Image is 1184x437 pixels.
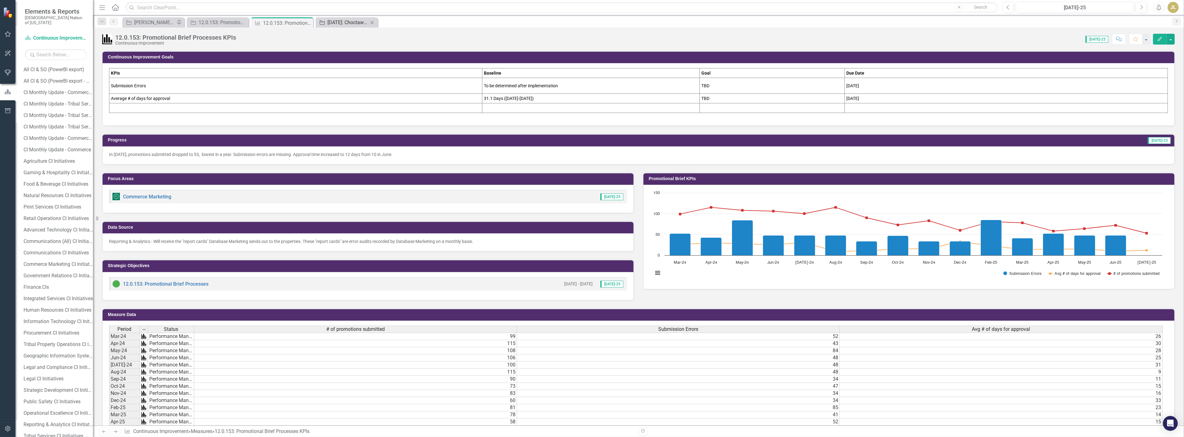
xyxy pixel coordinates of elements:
[840,369,1163,376] td: 9
[649,176,1171,181] h3: Promotional Brief KPIs
[22,385,93,395] a: Strategic Development CI Initiatives
[517,361,840,369] td: 48
[199,19,247,26] div: 12.0.153: Promotional Brief Processes
[846,71,864,76] strong: Due Date
[118,327,132,332] span: Period
[1074,235,1095,255] path: May-25, 48. Submission Errors.
[148,404,194,411] td: Performance Management
[109,333,140,340] td: Mar-24
[653,191,660,195] text: 150
[1146,249,1148,252] path: Jul-25, 12. Avg # of days for approval.
[517,418,840,426] td: 52
[860,261,873,265] text: Sep-24
[194,347,517,354] td: 108
[141,348,146,353] img: Tm0czyi0d3z6KbMvzUvpfTW2q1jaz45CuN2C4x9rtfABtMFvAAn+ByuUVLYSwAAAABJRU5ErkJggg==
[701,237,722,255] path: Apr-24, 43. Submission Errors.
[656,233,660,237] text: 50
[125,2,998,13] input: Search ClearPoint...
[710,206,713,209] path: Apr-24, 115. # of promotions submitted.
[1146,232,1148,235] path: Jul-25, 53. # of promotions submitted.
[22,76,93,86] a: All CI & SO (PowerBI export - milestones only)
[897,224,899,226] path: Oct-24, 73. # of promotions submitted.
[108,225,630,230] h3: Data Source
[972,327,1030,332] span: Avg # of days for approval
[24,250,93,256] div: Communications CI Initiatives
[844,94,1168,103] td: [DATE]
[517,397,840,404] td: 34
[133,428,188,434] a: Continuous Improvement
[109,78,482,94] td: Submission Errors
[194,404,517,411] td: 81
[109,390,140,397] td: Nov-24
[22,179,93,189] a: Food & Beverage CI Initiatives
[517,340,840,347] td: 43
[194,361,517,369] td: 100
[24,124,93,130] div: CI Monthly Update - Tribal Services - Action Plan Implementation
[191,428,212,434] a: Measures
[768,261,779,265] text: Jun-24
[24,319,93,324] div: Information Technology CI Initiatives
[194,340,517,347] td: 115
[148,383,194,390] td: Performance Management
[24,387,93,393] div: Strategic Development CI Initiatives
[109,397,140,404] td: Dec-24
[148,340,194,347] td: Performance Management
[194,354,517,361] td: 106
[600,281,623,288] span: [DATE]-25
[123,281,208,287] a: 12.0.153: Promotional Brief Processes
[109,354,140,361] td: Jun-24
[22,305,93,315] a: Human Resources CI Initiatives
[928,219,930,222] path: Nov-24, 83. # of promotions submitted.
[141,334,146,339] img: Tm0czyi0d3z6KbMvzUvpfTW2q1jaz45CuN2C4x9rtfABtMFvAAn+ByuUVLYSwAAAABJRU5ErkJggg==
[1078,261,1091,265] text: May-25
[22,317,93,327] a: Information Technology CI Initiatives
[109,238,627,244] p: Reporting & Analytics - Will receive the "report cards" Database Marketing sends out to the prope...
[653,212,660,216] text: 100
[24,342,93,347] div: Tribal Property Operations CI Initiatives
[109,347,140,354] td: May-24
[840,411,1163,418] td: 14
[24,193,93,198] div: Natural Resources CI Initiatives
[194,383,517,390] td: 73
[840,390,1163,397] td: 16
[517,404,840,411] td: 85
[24,284,93,290] div: Finance.CIs
[856,241,877,255] path: Sep-24, 34. Submission Errors.
[1043,233,1064,255] path: Apr-25, 52. Submission Errors.
[317,19,368,26] a: [DATE]: Choctaw Casino Too - [PERSON_NAME] Game Expansion (Planned Capital)
[25,8,87,15] span: Elements & Reports
[148,361,194,369] td: Performance Management
[985,261,998,265] text: Feb-25
[108,55,1171,59] h3: Continuous Improvement Goals
[24,78,93,84] div: All CI & SO (PowerBI export - milestones only)
[22,156,93,166] a: Agriculture CI Initiatives
[1168,2,1179,13] button: JL
[803,212,806,215] path: Jul-24, 100. # of promotions submitted.
[24,422,93,427] div: Reporting & Analytics CI Initiatives
[794,235,815,255] path: Jul-24, 48. Submission Errors.
[22,214,93,223] a: Retail Operations CI Initiatives
[741,209,744,212] path: May-24, 108. # of promotions submitted.
[700,94,845,103] td: TBD
[115,34,236,41] div: 12.0.153: Promotional Brief Processes KPIs
[24,204,93,210] div: Print Services CI Initiatives
[658,253,660,257] text: 0
[22,145,93,155] a: CI Monthly Update - Commerce
[24,296,93,301] div: Integrated Services CI Initiatives
[22,374,93,384] a: Legal CI Initiatives
[141,355,146,360] img: Tm0czyi0d3z6KbMvzUvpfTW2q1jaz45CuN2C4x9rtfABtMFvAAn+ByuUVLYSwAAAABJRU5ErkJggg==
[24,158,93,164] div: Agriculture CI Initiatives
[517,390,840,397] td: 34
[24,90,93,95] div: CI Monthly Update - Commerce - In Progress
[148,411,194,418] td: Performance Management
[22,202,93,212] a: Print Services CI Initiatives
[108,176,630,181] h3: Focus Areas
[109,340,140,347] td: Apr-24
[194,418,517,426] td: 58
[22,340,93,349] a: Tribal Property Operations CI Initiatives
[215,428,309,434] div: 12.0.153: Promotional Brief Processes KPIs
[109,361,140,369] td: [DATE]-24
[705,261,717,265] text: Apr-24
[124,428,634,435] div: » »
